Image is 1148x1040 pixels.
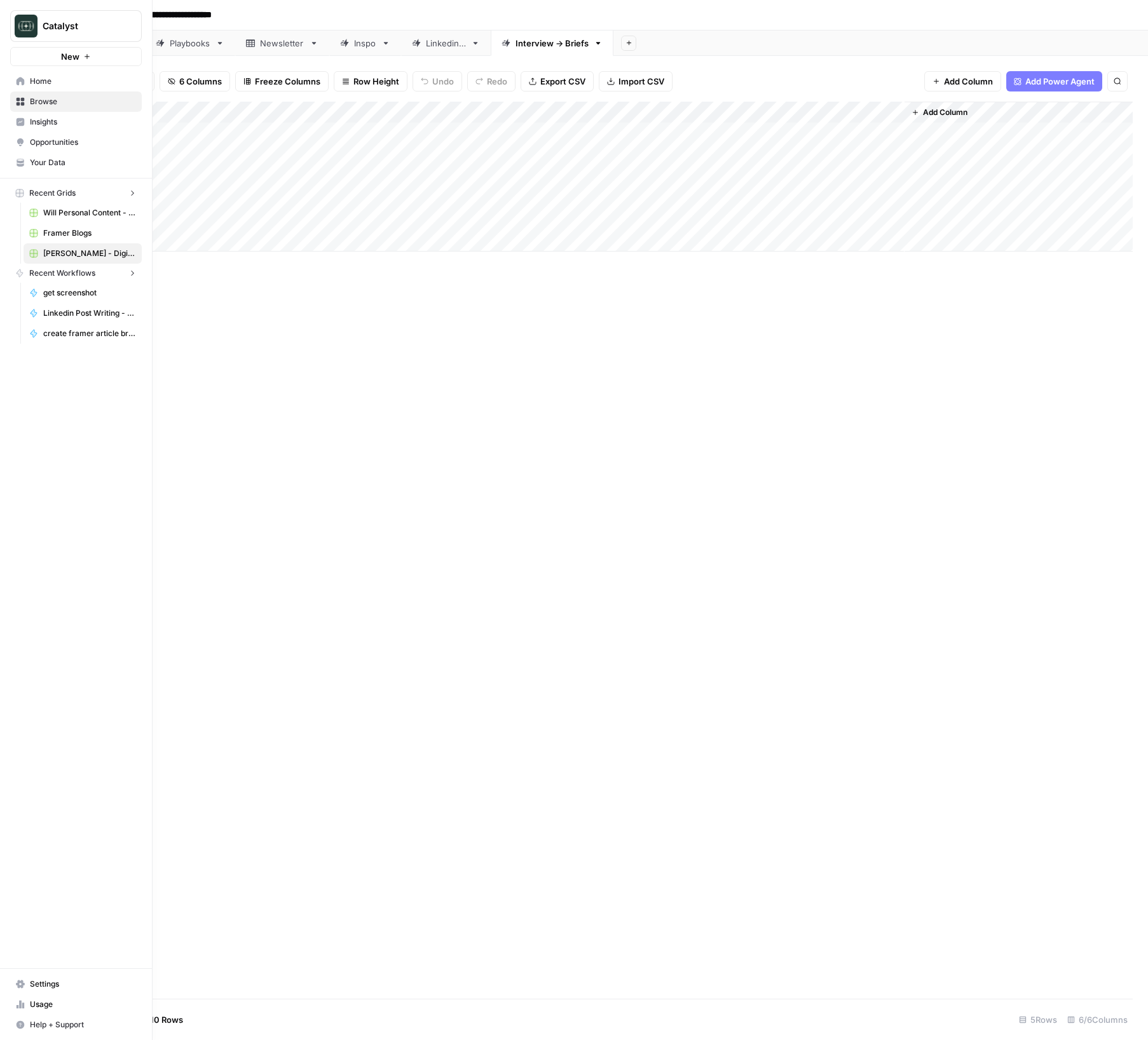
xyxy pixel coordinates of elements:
[61,50,79,63] span: New
[924,71,1001,91] button: Add Column
[24,303,142,323] a: Linkedin Post Writing - [DATE]
[30,76,136,87] span: Home
[10,132,142,152] a: Opportunities
[329,30,401,56] a: Inspo
[354,37,376,50] div: Inspo
[30,999,136,1010] span: Usage
[30,978,136,990] span: Settings
[179,75,222,88] span: 6 Columns
[10,10,142,42] button: Workspace: Catalyst
[10,112,142,132] a: Insights
[145,30,235,56] a: Playbooks
[1006,71,1102,91] button: Add Power Agent
[10,1015,142,1035] button: Help + Support
[413,71,462,91] button: Undo
[24,243,142,264] a: [PERSON_NAME] - Digital Wealth Insider
[1014,1010,1062,1030] div: 5 Rows
[401,30,491,56] a: Linkedin 3
[30,157,136,168] span: Your Data
[255,75,320,88] span: Freeze Columns
[30,137,136,148] span: Opportunities
[170,37,210,50] div: Playbooks
[43,20,120,32] span: Catalyst
[15,15,38,37] img: Catalyst Logo
[235,30,329,56] a: Newsletter
[43,227,136,239] span: Framer Blogs
[10,91,142,112] a: Browse
[260,37,304,50] div: Newsletter
[599,71,673,91] button: Import CSV
[491,30,613,56] a: Interview -> Briefs
[10,974,142,994] a: Settings
[43,328,136,339] span: create framer article briefs
[944,75,993,88] span: Add Column
[30,96,136,107] span: Browse
[10,152,142,173] a: Your Data
[43,207,136,219] span: Will Personal Content - [DATE]
[43,248,136,259] span: [PERSON_NAME] - Digital Wealth Insider
[235,71,329,91] button: Freeze Columns
[516,37,589,50] div: Interview -> Briefs
[10,264,142,283] button: Recent Workflows
[1025,75,1095,88] span: Add Power Agent
[132,1013,183,1026] span: Add 10 Rows
[29,267,95,279] span: Recent Workflows
[10,994,142,1015] a: Usage
[24,283,142,303] a: get screenshot
[353,75,399,88] span: Row Height
[432,75,454,88] span: Undo
[24,223,142,243] a: Framer Blogs
[24,203,142,223] a: Will Personal Content - [DATE]
[10,71,142,91] a: Home
[467,71,516,91] button: Redo
[29,187,76,199] span: Recent Grids
[906,104,973,121] button: Add Column
[426,37,466,50] div: Linkedin 3
[540,75,585,88] span: Export CSV
[160,71,230,91] button: 6 Columns
[923,107,967,118] span: Add Column
[487,75,507,88] span: Redo
[10,184,142,203] button: Recent Grids
[334,71,407,91] button: Row Height
[521,71,594,91] button: Export CSV
[43,307,136,319] span: Linkedin Post Writing - [DATE]
[30,1019,136,1030] span: Help + Support
[30,116,136,128] span: Insights
[24,323,142,344] a: create framer article briefs
[1062,1010,1133,1030] div: 6/6 Columns
[618,75,664,88] span: Import CSV
[43,287,136,299] span: get screenshot
[10,47,142,66] button: New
